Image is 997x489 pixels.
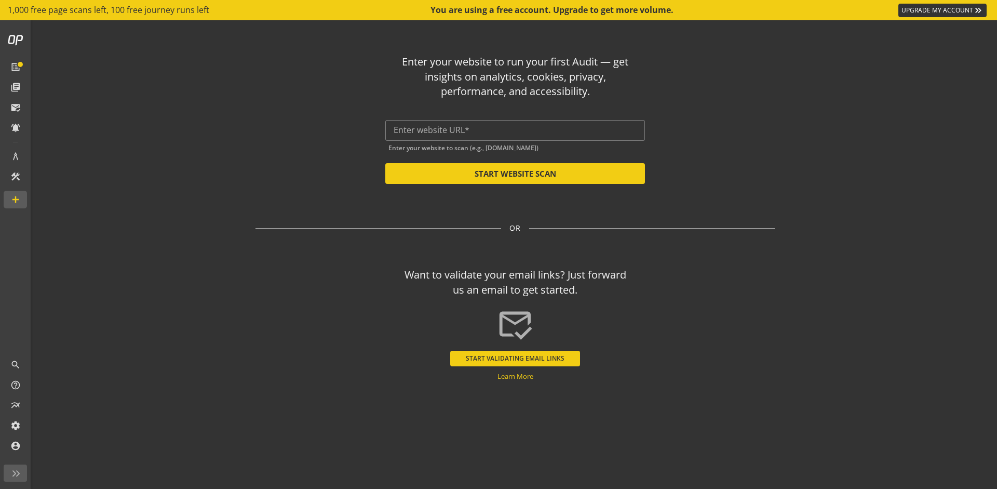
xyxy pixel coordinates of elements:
mat-icon: search [10,360,21,370]
mat-icon: construction [10,171,21,182]
mat-icon: list_alt [10,62,21,72]
span: OR [509,223,521,233]
mat-icon: settings [10,420,21,431]
span: 1,000 free page scans left, 100 free journey runs left [8,4,209,16]
button: START WEBSITE SCAN [385,163,645,184]
div: Enter your website to run your first Audit — get insights on analytics, cookies, privacy, perform... [400,55,631,99]
div: Want to validate your email links? Just forward us an email to get started. [400,268,631,297]
mat-icon: multiline_chart [10,400,21,411]
input: Enter website URL* [394,125,637,135]
mat-icon: keyboard_double_arrow_right [973,5,983,16]
mat-icon: mark_email_read [10,102,21,113]
div: You are using a free account. Upgrade to get more volume. [430,4,675,16]
mat-icon: help_outline [10,380,21,390]
mat-icon: architecture [10,151,21,162]
a: UPGRADE MY ACCOUNT [898,4,987,17]
button: START VALIDATING EMAIL LINKS [450,351,580,366]
mat-hint: Enter your website to scan (e.g., [DOMAIN_NAME]) [388,142,538,152]
mat-icon: add [10,194,21,205]
mat-icon: notifications_active [10,123,21,133]
mat-icon: account_circle [10,441,21,451]
a: Learn More [497,372,533,381]
mat-icon: library_books [10,82,21,92]
mat-icon: mark_email_read [497,306,533,342]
